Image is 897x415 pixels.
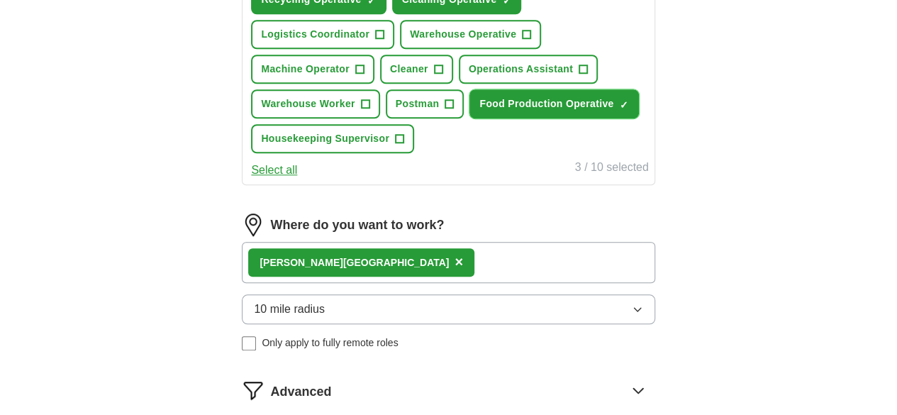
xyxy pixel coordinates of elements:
button: Machine Operator [251,55,374,84]
span: Logistics Coordinator [261,27,369,42]
button: Postman [386,89,464,118]
span: Only apply to fully remote roles [262,336,398,350]
span: Housekeeping Supervisor [261,131,389,146]
span: Advanced [270,382,331,402]
img: location.png [242,214,264,236]
button: Warehouse Operative [400,20,541,49]
span: Machine Operator [261,62,350,77]
span: Postman [396,96,440,111]
label: Where do you want to work? [270,216,444,235]
span: ✓ [620,99,628,111]
span: × [455,254,463,270]
button: Cleaner [380,55,453,84]
span: Operations Assistant [469,62,573,77]
input: Only apply to fully remote roles [242,336,256,350]
button: Logistics Coordinator [251,20,394,49]
div: [PERSON_NAME][GEOGRAPHIC_DATA] [260,255,449,270]
span: 10 mile radius [254,301,325,318]
span: Food Production Operative [479,96,613,111]
button: 10 mile radius [242,294,654,324]
span: Warehouse Worker [261,96,355,111]
button: Food Production Operative✓ [469,89,638,118]
button: Housekeeping Supervisor [251,124,414,153]
button: Select all [251,162,297,179]
button: × [455,252,463,273]
button: Operations Assistant [459,55,598,84]
span: Cleaner [390,62,428,77]
img: filter [242,379,264,402]
div: 3 / 10 selected [575,159,649,179]
button: Warehouse Worker [251,89,379,118]
span: Warehouse Operative [410,27,516,42]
